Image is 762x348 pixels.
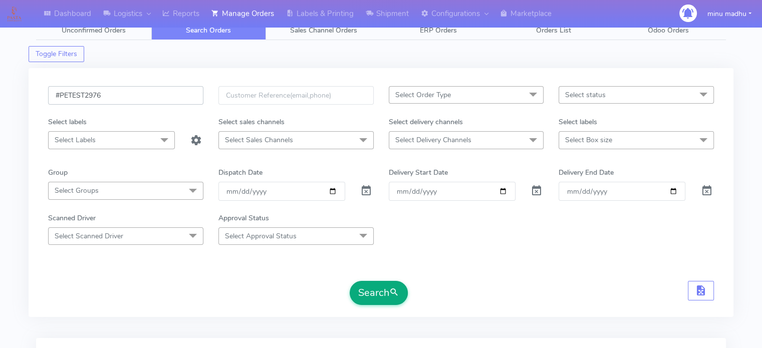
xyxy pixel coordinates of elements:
span: Select Scanned Driver [55,231,123,241]
span: Sales Channel Orders [290,26,357,35]
label: Select labels [48,117,87,127]
span: Unconfirmed Orders [62,26,126,35]
label: Select delivery channels [389,117,463,127]
label: Select sales channels [218,117,285,127]
label: Group [48,167,68,178]
span: Select Sales Channels [225,135,293,145]
span: Select Box size [565,135,612,145]
label: Select labels [559,117,597,127]
input: Order Id [48,86,203,105]
button: Search [350,281,408,305]
span: Odoo Orders [648,26,689,35]
label: Scanned Driver [48,213,96,223]
label: Approval Status [218,213,269,223]
span: Search Orders [186,26,231,35]
span: Select Approval Status [225,231,297,241]
span: Select status [565,90,606,100]
label: Delivery End Date [559,167,614,178]
span: Select Delivery Channels [395,135,471,145]
button: Toggle Filters [29,46,84,62]
span: Select Order Type [395,90,451,100]
span: Orders List [536,26,571,35]
label: Dispatch Date [218,167,263,178]
ul: Tabs [36,21,726,40]
button: minu madhu [700,4,759,24]
input: Customer Reference(email,phone) [218,86,374,105]
label: Delivery Start Date [389,167,448,178]
span: Select Labels [55,135,96,145]
span: ERP Orders [420,26,457,35]
span: Select Groups [55,186,99,195]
